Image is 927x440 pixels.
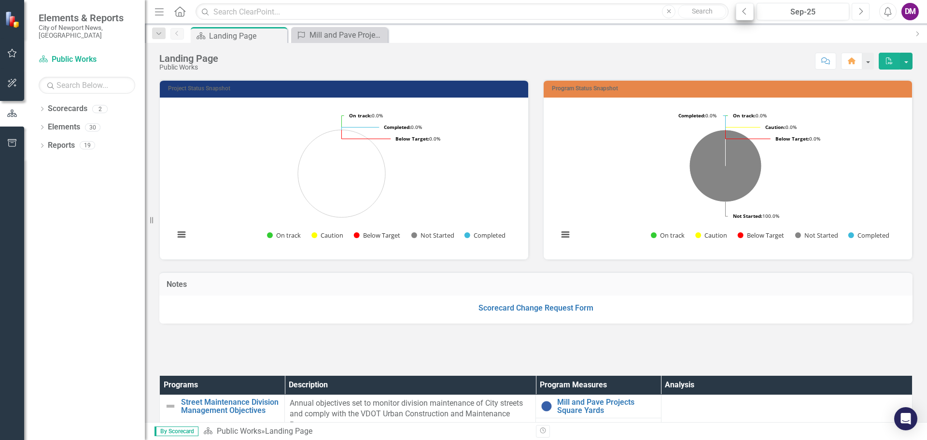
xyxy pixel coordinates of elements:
[738,231,785,240] button: Show Below Target
[464,231,506,240] button: Show Completed
[169,105,514,250] svg: Interactive chart
[901,3,919,20] button: DM
[267,231,301,240] button: Show On track
[311,231,343,240] button: Show Caution
[5,11,22,28] img: ClearPoint Strategy
[395,135,440,142] text: 0.0%
[159,53,218,64] div: Landing Page
[733,213,762,219] tspan: Not Started:
[39,24,135,40] small: City of Newport News, [GEOGRAPHIC_DATA]
[557,421,656,438] a: Curb and Gutter Replacement
[48,140,75,151] a: Reports
[733,112,756,119] tspan: On track:
[203,426,529,437] div: »
[553,105,902,250] div: Chart. Highcharts interactive chart.
[421,231,454,240] text: Not Started
[169,105,519,250] div: Chart. Highcharts interactive chart.
[354,231,401,240] button: Show Below Target
[92,105,108,113] div: 2
[167,280,905,289] h3: Notes
[695,231,727,240] button: Show Caution
[733,112,767,119] text: 0.0%
[290,398,523,430] span: Annual objectives set to monitor division maintenance of City streets and comply with the VDOT Ur...
[294,29,385,41] a: Mill and Pave Projects Square Yards
[765,124,786,130] tspan: Caution:
[181,398,280,415] a: Street Maintenance Division Management Objectives
[196,3,729,20] input: Search ClearPoint...
[557,398,656,415] a: Mill and Pave Projects Square Yards
[894,407,917,430] div: Open Intercom Messenger
[692,7,713,15] span: Search
[384,124,411,130] tspan: Completed:
[80,142,95,150] div: 19
[733,213,779,219] text: 100.0%
[651,231,685,240] button: Show On track
[678,5,726,18] button: Search
[395,135,429,142] tspan: Below Target:
[168,85,523,92] h3: Project Status Snapshot
[265,426,312,436] div: Landing Page
[39,12,135,24] span: Elements & Reports
[559,228,572,241] button: View chart menu, Chart
[39,77,135,94] input: Search Below...
[804,231,838,240] text: Not Started
[541,400,552,412] img: No Information
[760,6,846,18] div: Sep-25
[536,395,661,418] td: Double-Click to Edit Right Click for Context Menu
[39,54,135,65] a: Public Works
[48,122,80,133] a: Elements
[349,112,372,119] tspan: On track:
[217,426,261,436] a: Public Works
[678,112,705,119] tspan: Completed:
[154,426,198,436] span: By Scorecard
[85,123,100,131] div: 30
[48,103,87,114] a: Scorecards
[165,400,176,412] img: Not Defined
[309,29,385,41] div: Mill and Pave Projects Square Yards
[678,112,716,119] text: 0.0%
[209,30,285,42] div: Landing Page
[689,130,761,202] path: Not Started, 4.
[553,105,898,250] svg: Interactive chart
[478,303,593,312] a: Scorecard Change Request Form
[765,124,797,130] text: 0.0%
[384,124,422,130] text: 0.0%
[775,135,809,142] tspan: Below Target:
[552,85,907,92] h3: Program Status Snapshot
[349,112,383,119] text: 0.0%
[175,228,188,241] button: View chart menu, Chart
[848,231,889,240] button: Show Completed
[757,3,849,20] button: Sep-25
[159,64,218,71] div: Public Works
[795,231,838,240] button: Show Not Started
[775,135,820,142] text: 0.0%
[411,231,454,240] button: Show Not Started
